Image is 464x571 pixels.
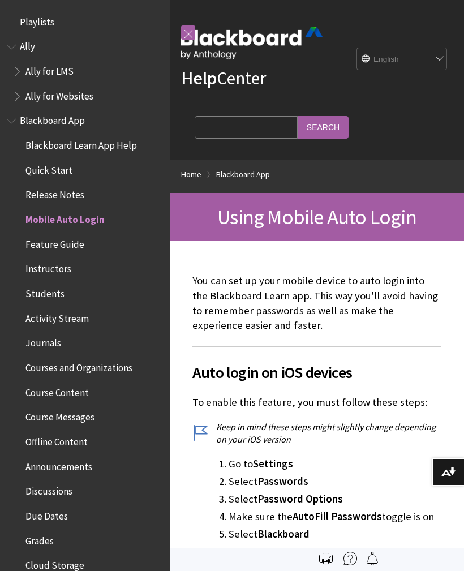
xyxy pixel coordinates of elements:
[25,383,89,398] span: Course Content
[25,260,71,275] span: Instructors
[25,432,88,448] span: Offline Content
[25,309,89,324] span: Activity Stream
[25,457,92,473] span: Announcements
[25,358,132,373] span: Courses and Organizations
[181,168,201,182] a: Home
[25,531,54,547] span: Grades
[229,456,441,472] li: Go to
[298,116,349,138] input: Search
[7,12,163,32] nav: Book outline for Playlists
[293,510,382,523] span: AutoFill Passwords
[25,62,74,77] span: Ally for LMS
[229,474,441,490] li: Select
[181,67,266,89] a: HelpCenter
[25,482,72,497] span: Discussions
[192,395,441,410] p: To enable this feature, you must follow these steps:
[25,408,94,423] span: Course Messages
[25,210,105,225] span: Mobile Auto Login
[192,360,441,384] span: Auto login on iOS devices
[7,37,163,106] nav: Book outline for Anthology Ally Help
[25,186,84,201] span: Release Notes
[257,527,310,540] span: Blackboard
[25,334,61,349] span: Journals
[366,552,379,565] img: Follow this page
[25,284,65,299] span: Students
[20,12,54,28] span: Playlists
[229,509,441,525] li: Make sure the toggle is on
[181,67,217,89] strong: Help
[216,168,270,182] a: Blackboard App
[319,552,333,565] img: Print
[343,552,357,565] img: More help
[25,161,72,176] span: Quick Start
[229,491,441,507] li: Select
[257,475,308,488] span: Passwords
[25,506,68,522] span: Due Dates
[20,37,35,53] span: Ally
[192,420,441,446] p: Keep in mind these steps might slightly change depending on your iOS version
[20,111,85,127] span: Blackboard App
[217,204,416,230] span: Using Mobile Auto Login
[192,273,441,333] p: You can set up your mobile device to auto login into the Blackboard Learn app. This way you'll av...
[25,235,84,250] span: Feature Guide
[25,556,84,571] span: Cloud Storage
[181,27,323,59] img: Blackboard by Anthology
[25,87,93,102] span: Ally for Websites
[357,48,448,71] select: Site Language Selector
[253,457,293,470] span: Settings
[257,492,343,505] span: Password Options
[229,526,441,542] li: Select
[25,136,137,151] span: Blackboard Learn App Help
